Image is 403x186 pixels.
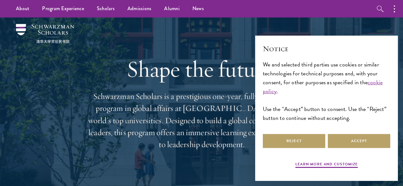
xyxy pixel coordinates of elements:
p: Schwarzman Scholars is a prestigious one-year, fully funded master’s program in global affairs at... [87,90,316,151]
h2: Notice [263,43,390,54]
button: Accept [328,134,390,148]
h1: Shape the future. [87,56,316,82]
a: cookie policy [263,78,383,95]
button: Learn more and customize [295,161,358,169]
button: Reject [263,134,325,148]
img: Schwarzman Scholars [16,24,74,43]
div: We and selected third parties use cookies or similar technologies for technical purposes and, wit... [263,60,390,123]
